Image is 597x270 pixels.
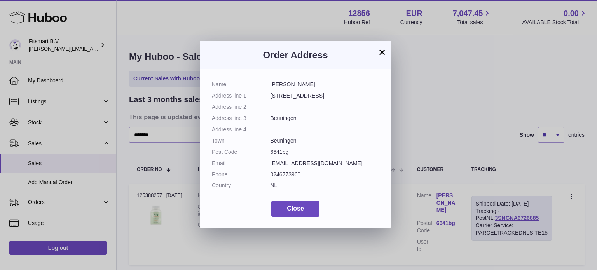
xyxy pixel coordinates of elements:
dd: [EMAIL_ADDRESS][DOMAIN_NAME] [271,160,379,167]
dd: NL [271,182,379,189]
h3: Order Address [212,49,379,61]
dt: Email [212,160,271,167]
dd: [PERSON_NAME] [271,81,379,88]
dt: Town [212,137,271,145]
dd: Beuningen [271,115,379,122]
dt: Phone [212,171,271,178]
dd: [STREET_ADDRESS] [271,92,379,99]
dt: Name [212,81,271,88]
dd: 0246773960 [271,171,379,178]
dd: Beuningen [271,137,379,145]
span: Close [287,205,304,212]
dt: Post Code [212,148,271,156]
dt: Address line 2 [212,103,271,111]
dt: Address line 1 [212,92,271,99]
dd: 6641bg [271,148,379,156]
button: Close [271,201,319,217]
dt: Address line 3 [212,115,271,122]
button: × [377,47,387,57]
dt: Country [212,182,271,189]
dt: Address line 4 [212,126,271,133]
